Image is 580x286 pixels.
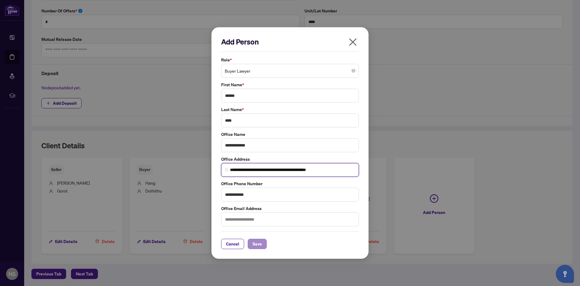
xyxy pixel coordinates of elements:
span: Cancel [226,239,239,249]
span: close [348,37,358,47]
span: Buyer Lawyer [225,65,355,77]
label: Role [221,57,359,63]
h2: Add Person [221,37,359,47]
img: search_icon [225,168,229,172]
button: Save [248,239,267,249]
label: First Name [221,81,359,88]
button: Open asap [556,265,574,283]
label: Office Name [221,131,359,138]
label: Office Email Address [221,205,359,212]
label: Office Phone Number [221,180,359,187]
label: Last Name [221,106,359,113]
span: close-circle [352,69,355,73]
label: Office Address [221,156,359,163]
button: Cancel [221,239,244,249]
span: Save [253,239,262,249]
